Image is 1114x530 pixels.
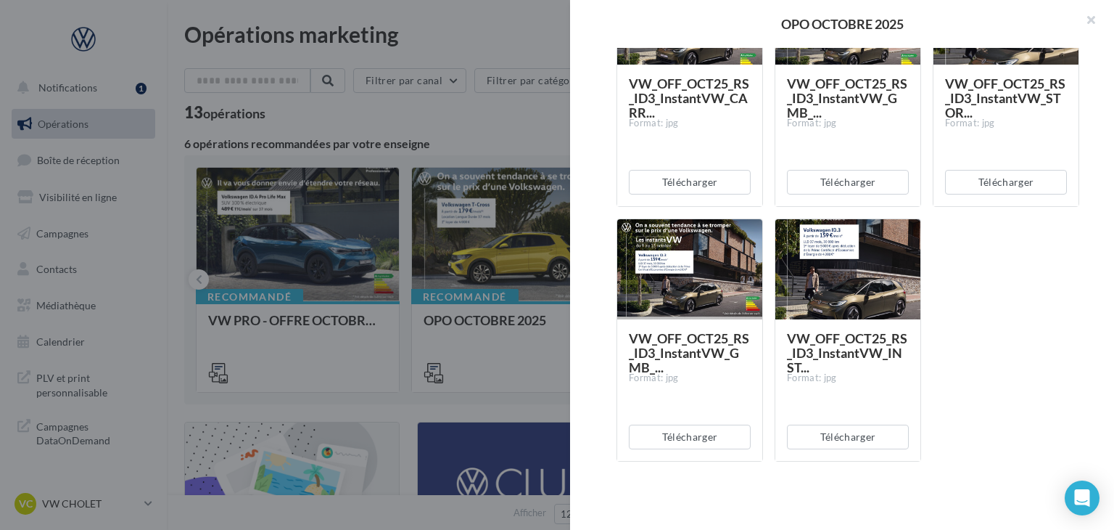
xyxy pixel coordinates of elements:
[593,17,1091,30] div: OPO OCTOBRE 2025
[629,170,751,195] button: Télécharger
[629,117,751,130] div: Format: jpg
[787,170,909,195] button: Télécharger
[945,170,1067,195] button: Télécharger
[787,330,907,375] span: VW_OFF_OCT25_RS_ID3_InstantVW_INST...
[787,76,907,121] span: VW_OFF_OCT25_RS_ID3_InstantVW_GMB_...
[1065,481,1099,515] div: Open Intercom Messenger
[629,330,749,375] span: VW_OFF_OCT25_RS_ID3_InstantVW_GMB_...
[629,425,751,449] button: Télécharger
[787,117,909,130] div: Format: jpg
[945,117,1067,130] div: Format: jpg
[629,372,751,385] div: Format: jpg
[945,76,1065,121] span: VW_OFF_OCT25_RS_ID3_InstantVW_STOR...
[787,425,909,449] button: Télécharger
[629,76,749,121] span: VW_OFF_OCT25_RS_ID3_InstantVW_CARR...
[787,372,909,385] div: Format: jpg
